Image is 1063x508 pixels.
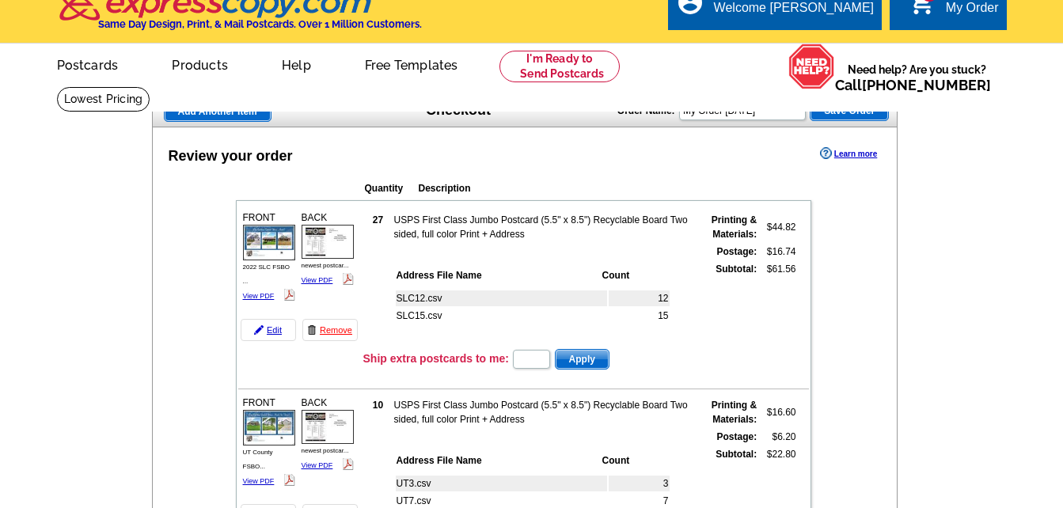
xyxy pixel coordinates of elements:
[243,477,275,485] a: View PDF
[164,101,271,122] a: Add Another Item
[299,393,356,475] div: BACK
[712,214,757,240] strong: Printing & Materials:
[393,212,692,242] td: USPS First Class Jumbo Postcard (5.5" x 8.5") Recyclable Board Two sided, full color Print + Address
[820,147,877,160] a: Learn more
[256,45,336,82] a: Help
[609,476,670,491] td: 3
[716,431,757,442] strong: Postage:
[716,263,757,275] strong: Subtotal:
[712,400,757,425] strong: Printing & Materials:
[418,180,708,196] th: Description
[254,325,264,335] img: pencil-icon.gif
[602,267,670,283] th: Count
[714,1,874,23] div: Welcome [PERSON_NAME]
[340,45,484,82] a: Free Templates
[243,292,275,300] a: View PDF
[169,146,293,167] div: Review your order
[393,397,692,427] td: USPS First Class Jumbo Postcard (5.5" x 8.5") Recyclable Board Two sided, full color Print + Address
[396,308,607,324] td: SLC15.csv
[283,474,295,486] img: pdf_logo.png
[609,308,670,324] td: 15
[302,410,354,444] img: small-thumb.jpg
[241,319,296,341] a: Edit
[241,208,298,305] div: FRONT
[32,45,144,82] a: Postcards
[759,261,796,343] td: $61.56
[342,458,354,470] img: pdf_logo.png
[243,225,295,260] img: small-thumb.jpg
[759,244,796,260] td: $16.74
[396,267,600,283] th: Address File Name
[302,276,333,284] a: View PDF
[759,212,796,242] td: $44.82
[302,461,333,469] a: View PDF
[555,349,609,370] button: Apply
[299,208,356,290] div: BACK
[835,62,999,93] span: Need help? Are you stuck?
[243,263,290,285] span: 2022 SLC FSBO ...
[396,453,600,468] th: Address File Name
[302,447,349,454] span: newest postcar...
[302,225,354,259] img: small-thumb.jpg
[373,400,383,411] strong: 10
[363,351,509,366] h3: Ship extra postcards to me:
[307,325,317,335] img: trashcan-icon.gif
[396,290,607,306] td: SLC12.csv
[716,449,757,460] strong: Subtotal:
[759,429,796,445] td: $6.20
[835,77,991,93] span: Call
[302,319,358,341] a: Remove
[862,77,991,93] a: [PHONE_NUMBER]
[373,214,383,226] strong: 27
[165,102,271,121] span: Add Another Item
[602,453,670,468] th: Count
[609,290,670,306] td: 12
[146,45,253,82] a: Products
[342,273,354,285] img: pdf_logo.png
[241,393,298,491] div: FRONT
[302,262,349,269] span: newest postcar...
[716,246,757,257] strong: Postage:
[946,1,999,23] div: My Order
[556,350,609,369] span: Apply
[788,44,835,89] img: help
[243,449,273,470] span: UT County FSBO...
[759,397,796,427] td: $16.60
[243,410,295,445] img: small-thumb.jpg
[283,289,295,301] img: pdf_logo.png
[364,180,416,196] th: Quantity
[98,18,422,30] h4: Same Day Design, Print, & Mail Postcards. Over 1 Million Customers.
[396,476,607,491] td: UT3.csv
